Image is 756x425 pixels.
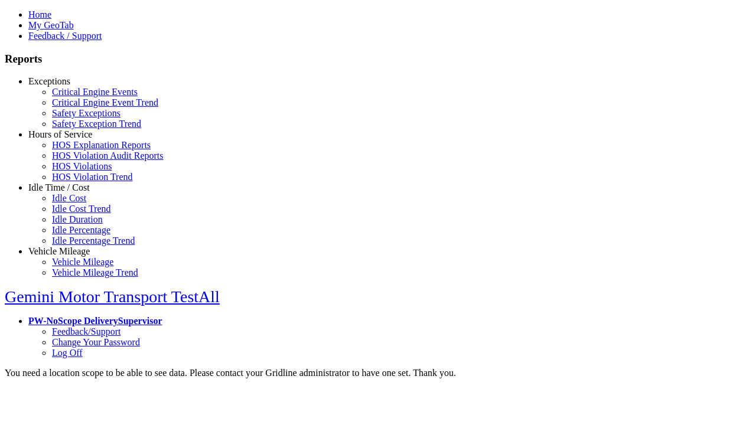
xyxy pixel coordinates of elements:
a: Idle Cost [52,193,86,203]
h3: Reports [5,53,751,66]
a: Idle Percentage Trend [52,236,135,246]
a: Idle Time / Cost [28,182,90,192]
a: Log Off [52,348,83,358]
a: HOS Violations [52,161,112,171]
a: Idle Cost Trend [52,204,111,214]
a: Feedback/Support [52,326,120,336]
a: Change Your Password [52,337,140,347]
a: Hours of Service [28,129,92,139]
a: Home [28,9,51,19]
a: My GeoTab [28,20,74,30]
a: Feedback / Support [28,31,102,41]
a: HOS Violation Trend [52,172,133,182]
a: Critical Engine Event Trend [52,97,158,107]
a: Safety Exception Trend [52,119,141,129]
a: HOS Violation Audit Reports [52,151,164,161]
a: Idle Duration [52,214,103,224]
div: You need a location scope to be able to see data. Please contact your Gridline administrator to h... [5,368,751,378]
a: HOS Explanation Reports [52,140,151,150]
a: Vehicle Mileage Trend [52,267,138,277]
a: Safety Exceptions [52,108,120,118]
a: Idle Percentage [52,225,110,235]
a: PW-NoScope DeliverySupervisor [28,316,162,326]
a: Gemini Motor Transport TestAll [5,287,220,306]
a: Vehicle Mileage [28,246,90,256]
a: Exceptions [28,76,70,86]
a: Vehicle Mileage [52,257,113,267]
a: Critical Engine Events [52,87,138,97]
